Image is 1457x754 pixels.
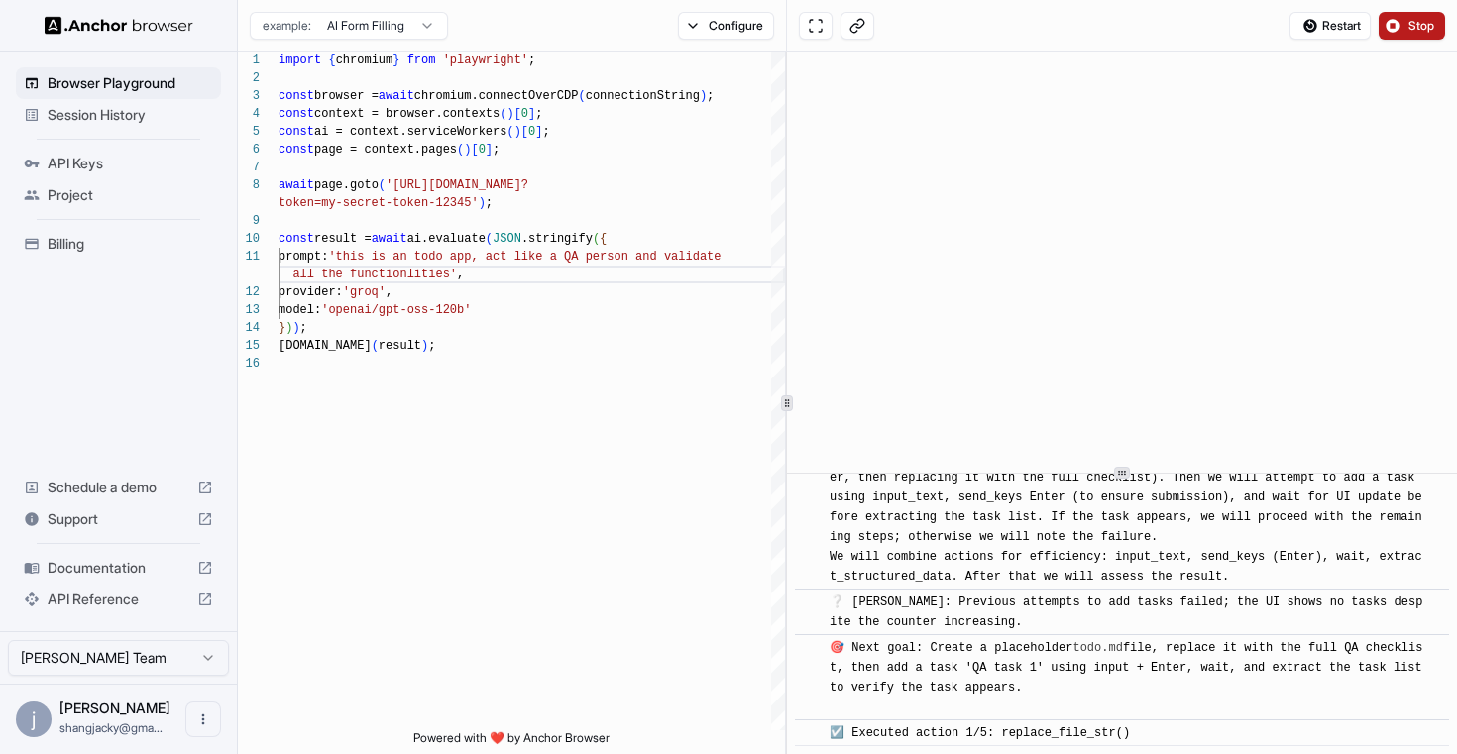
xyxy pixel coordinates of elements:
span: Schedule a demo [48,478,189,497]
div: Billing [16,228,221,260]
span: 0 [521,107,528,121]
span: ; [707,89,714,103]
span: 0 [528,125,535,139]
a: todo.md [1072,641,1122,655]
div: 14 [238,319,260,337]
span: jacky shang [59,700,170,716]
span: ( [506,125,513,139]
span: ; [528,54,535,67]
span: 💡 Thinking: We have repeatedly attempted to add tasks, but the UI never shows them despite the co... [830,213,1422,584]
img: Anchor Logo [45,16,193,35]
span: ) [479,196,486,210]
span: context = browser.contexts [314,107,500,121]
span: 'playwright' [443,54,528,67]
span: model: [279,303,321,317]
span: result = [314,232,372,246]
span: '[URL][DOMAIN_NAME]? [386,178,528,192]
span: from [407,54,436,67]
span: ; [493,143,500,157]
div: 2 [238,69,260,87]
span: API Keys [48,154,213,173]
span: Browser Playground [48,73,213,93]
span: ] [486,143,493,157]
span: Powered with ❤️ by Anchor Browser [413,730,610,754]
span: const [279,143,314,157]
div: 10 [238,230,260,248]
span: Stop [1408,18,1436,34]
span: page = context.pages [314,143,457,157]
span: provider: [279,285,343,299]
span: ❔ [PERSON_NAME]: Previous attempts to add tasks failed; the UI shows no tasks despite the counter... [830,595,1422,629]
span: .stringify [521,232,593,246]
span: Documentation [48,558,189,578]
button: Restart [1289,12,1371,40]
span: chromium.connectOverCDP [414,89,579,103]
div: Support [16,503,221,535]
div: Project [16,179,221,211]
span: ( [379,178,386,192]
span: ) [292,321,299,335]
span: ​ [805,592,815,612]
span: ( [578,89,585,103]
span: idate [685,250,721,264]
div: API Reference [16,584,221,615]
span: , [386,285,392,299]
span: { [600,232,607,246]
span: browser = [314,89,379,103]
span: chromium [336,54,393,67]
span: const [279,107,314,121]
span: ) [285,321,292,335]
span: ​ [805,723,815,743]
span: 'groq' [343,285,386,299]
span: const [279,125,314,139]
span: 0 [479,143,486,157]
span: ) [464,143,471,157]
div: 5 [238,123,260,141]
div: 4 [238,105,260,123]
div: 12 [238,283,260,301]
div: Documentation [16,552,221,584]
span: ) [700,89,707,103]
button: Open in full screen [799,12,833,40]
span: ) [506,107,513,121]
div: j [16,701,52,737]
div: 6 [238,141,260,159]
span: ; [542,125,549,139]
span: ] [528,107,535,121]
span: example: [263,18,311,34]
button: Configure [678,12,774,40]
span: Billing [48,234,213,254]
span: ( [500,107,506,121]
span: await [372,232,407,246]
span: ) [514,125,521,139]
span: ( [486,232,493,246]
button: Copy live view URL [841,12,874,40]
div: Browser Playground [16,67,221,99]
span: } [279,321,285,335]
span: prompt: [279,250,328,264]
span: Session History [48,105,213,125]
span: 'openai/gpt-oss-120b' [321,303,471,317]
span: 'this is an todo app, act like a QA person and val [328,250,685,264]
div: 15 [238,337,260,355]
div: 16 [238,355,260,373]
div: 11 [238,248,260,266]
div: 1 [238,52,260,69]
span: ] [535,125,542,139]
div: 13 [238,301,260,319]
span: ; [535,107,542,121]
div: Schedule a demo [16,472,221,503]
span: JSON [493,232,521,246]
span: API Reference [48,590,189,609]
span: const [279,89,314,103]
div: 8 [238,176,260,194]
span: ​ [805,638,815,658]
span: await [279,178,314,192]
span: [ [521,125,528,139]
span: ( [457,143,464,157]
span: ☑️ Executed action 1/5: replace_file_str() [830,726,1130,740]
span: Restart [1322,18,1361,34]
button: Open menu [185,701,221,737]
span: ; [300,321,307,335]
span: [ [471,143,478,157]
